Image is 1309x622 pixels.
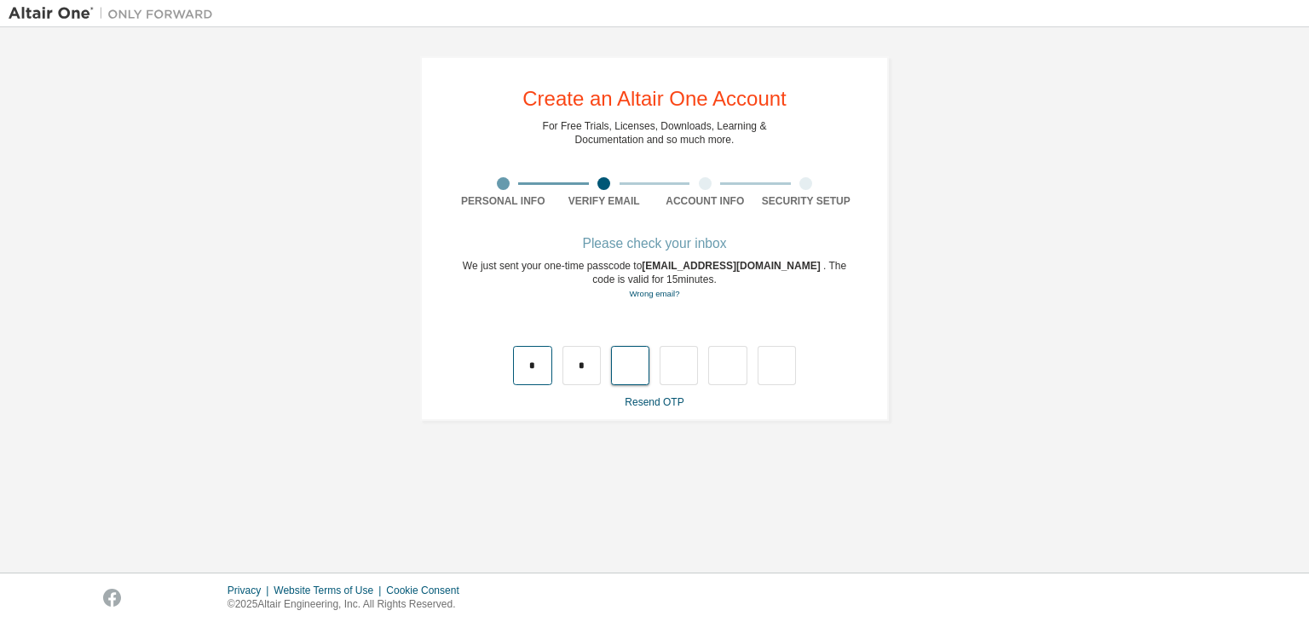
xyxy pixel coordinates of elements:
div: Privacy [228,584,274,597]
div: Account Info [654,194,756,208]
div: Security Setup [756,194,857,208]
p: © 2025 Altair Engineering, Inc. All Rights Reserved. [228,597,470,612]
a: Resend OTP [625,396,683,408]
img: facebook.svg [103,589,121,607]
div: Cookie Consent [386,584,469,597]
a: Go back to the registration form [629,289,679,298]
div: Website Terms of Use [274,584,386,597]
div: Please check your inbox [453,239,856,249]
div: Personal Info [453,194,554,208]
span: [EMAIL_ADDRESS][DOMAIN_NAME] [642,260,823,272]
div: We just sent your one-time passcode to . The code is valid for 15 minutes. [453,259,856,301]
div: Verify Email [554,194,655,208]
img: Altair One [9,5,222,22]
div: For Free Trials, Licenses, Downloads, Learning & Documentation and so much more. [543,119,767,147]
div: Create an Altair One Account [522,89,787,109]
